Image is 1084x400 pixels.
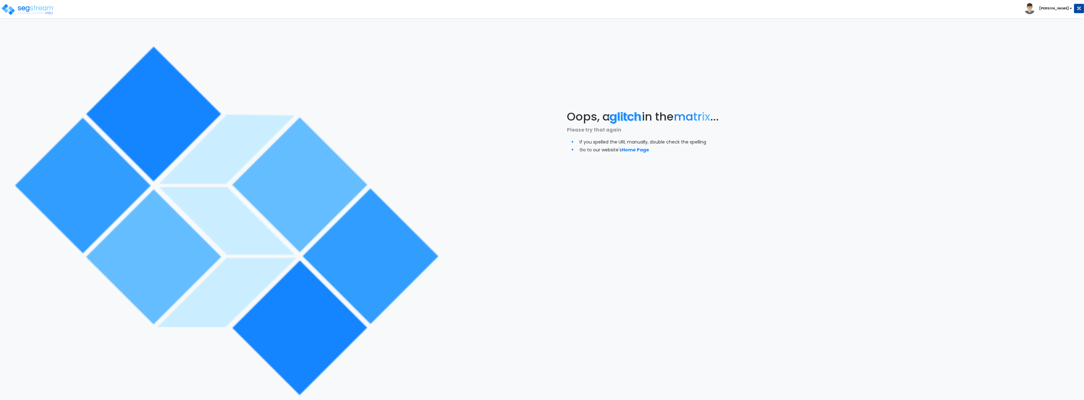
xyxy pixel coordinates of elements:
li: If you spelled the URL manually, double check the spelling [579,138,788,146]
p: Please try that again [567,126,788,134]
span: tr [693,109,702,125]
img: logo_pro_r.png [1,3,55,16]
span: ma [674,109,693,125]
a: Home Page [622,147,649,153]
span: glitch [610,109,642,125]
li: Go to our website's [579,145,788,154]
b: [PERSON_NAME] [1039,6,1069,11]
span: ix [702,109,710,125]
img: avatar.png [1024,3,1035,14]
span: Oops, a in the ... [567,109,719,125]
